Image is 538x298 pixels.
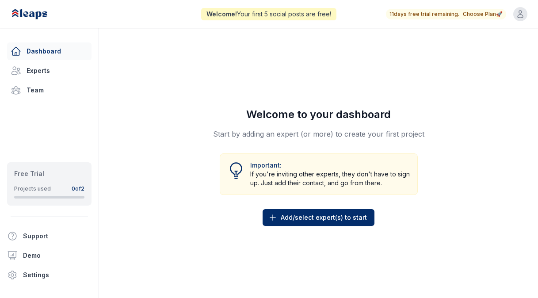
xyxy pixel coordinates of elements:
a: Demo [4,247,95,264]
a: Team [7,81,92,99]
button: 11days free trial remaining.Choose Plan [389,11,503,18]
div: Projects used [14,185,51,192]
span: 🚀 [496,11,503,18]
div: 0 of 2 [72,185,84,192]
span: Add/select expert(s) to start [281,213,367,222]
div: Your first 5 social posts are free! [201,8,336,20]
a: Dashboard [7,42,92,60]
button: Support [4,227,88,245]
p: If you're inviting other experts, they don't have to sign up. Just add their contact, and go from... [250,170,410,187]
h1: Welcome to your dashboard [246,107,391,122]
p: Start by adding an expert (or more) to create your first project [213,129,424,139]
a: Settings [4,266,95,284]
div: Free Trial [14,169,84,178]
img: Leaps [11,4,67,24]
span: Welcome! [206,10,237,18]
p: Important: [250,161,410,170]
span: 11 days free trial remaining. [389,11,459,18]
a: Experts [7,62,92,80]
button: Add/select expert(s) to start [263,209,374,226]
